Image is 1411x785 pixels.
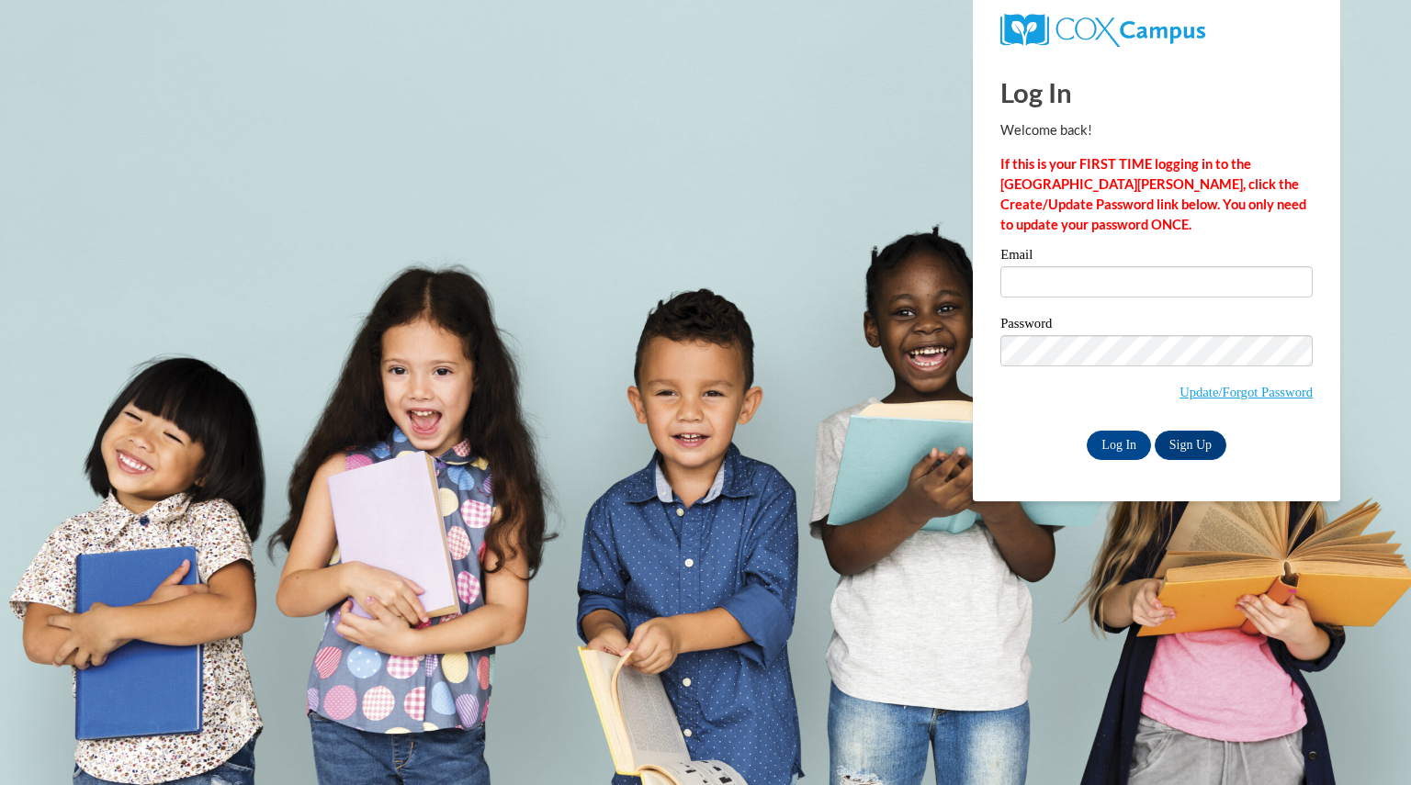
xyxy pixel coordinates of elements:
[1000,156,1306,232] strong: If this is your FIRST TIME logging in to the [GEOGRAPHIC_DATA][PERSON_NAME], click the Create/Upd...
[1000,14,1205,47] img: COX Campus
[1155,431,1226,460] a: Sign Up
[1000,248,1313,266] label: Email
[1087,431,1151,460] input: Log In
[1000,317,1313,335] label: Password
[1000,120,1313,140] p: Welcome back!
[1180,385,1313,399] a: Update/Forgot Password
[1000,73,1313,111] h1: Log In
[1000,21,1205,37] a: COX Campus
